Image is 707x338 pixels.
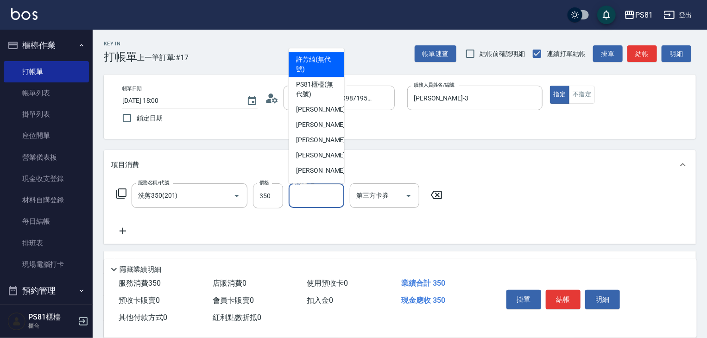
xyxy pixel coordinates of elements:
[620,6,656,25] button: PS81
[296,105,351,114] span: [PERSON_NAME] -1
[213,296,254,305] span: 會員卡販賣 0
[122,85,142,92] label: 帳單日期
[213,313,261,322] span: 紅利點數折抵 0
[296,80,337,99] span: PS81櫃檯 (無代號)
[550,86,570,104] button: 指定
[4,254,89,275] a: 現場電腦打卡
[597,6,616,24] button: save
[241,90,263,112] button: Choose date, selected date is 2025-08-17
[28,322,76,330] p: 櫃台
[138,179,169,186] label: 服務名稱/代號
[307,279,348,288] span: 使用預收卡 0
[4,303,89,327] button: 報表及分析
[401,188,416,203] button: Open
[635,9,653,21] div: PS81
[111,160,139,170] p: 項目消費
[296,135,351,145] span: [PERSON_NAME] -3
[137,52,189,63] span: 上一筆訂單:#17
[480,49,525,59] span: 結帳前確認明細
[4,189,89,211] a: 材料自購登錄
[296,166,351,175] span: [PERSON_NAME] -6
[296,150,351,160] span: [PERSON_NAME] -5
[137,113,163,123] span: 鎖定日期
[401,296,445,305] span: 現金應收 350
[120,265,161,275] p: 隱藏業績明細
[4,125,89,146] a: 座位開單
[296,55,337,74] span: 許芳綺 (無代號)
[7,312,26,331] img: Person
[119,313,167,322] span: 其他付款方式 0
[229,188,244,203] button: Open
[4,61,89,82] a: 打帳單
[122,93,237,108] input: YYYY/MM/DD hh:mm
[259,179,269,186] label: 價格
[593,45,623,63] button: 掛單
[104,41,137,47] h2: Key In
[506,290,541,309] button: 掛單
[415,45,456,63] button: 帳單速查
[104,50,137,63] h3: 打帳單
[4,168,89,189] a: 現金收支登錄
[4,232,89,254] a: 排班表
[104,251,696,274] div: 店販銷售
[4,147,89,168] a: 營業儀表板
[28,313,76,322] h5: PS81櫃檯
[660,6,696,24] button: 登出
[546,290,581,309] button: 結帳
[4,82,89,104] a: 帳單列表
[213,279,246,288] span: 店販消費 0
[119,279,161,288] span: 服務消費 350
[296,181,315,191] span: 綺綺 -7
[307,296,334,305] span: 扣入金 0
[4,104,89,125] a: 掛單列表
[662,45,691,63] button: 明細
[104,150,696,180] div: 項目消費
[585,290,620,309] button: 明細
[111,258,139,268] p: 店販銷售
[4,211,89,232] a: 每日結帳
[119,296,160,305] span: 預收卡販賣 0
[11,8,38,20] img: Logo
[414,81,454,88] label: 服務人員姓名/編號
[4,279,89,303] button: 預約管理
[4,33,89,57] button: 櫃檯作業
[569,86,595,104] button: 不指定
[627,45,657,63] button: 結帳
[401,279,445,288] span: 業績合計 350
[296,120,351,130] span: [PERSON_NAME] -2
[547,49,586,59] span: 連續打單結帳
